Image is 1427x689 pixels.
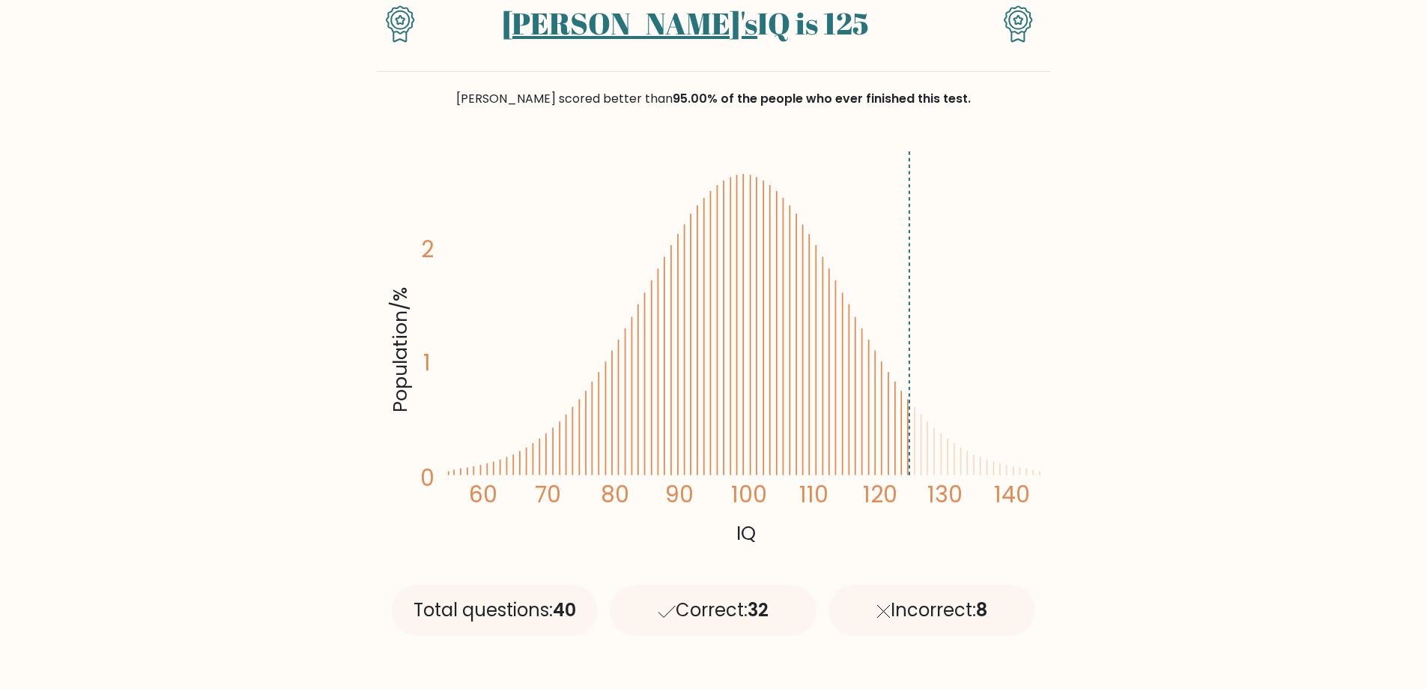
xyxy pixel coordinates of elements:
div: Total questions: [392,585,599,636]
tspan: 0 [420,463,434,494]
tspan: 2 [421,234,434,265]
tspan: Population/% [387,288,413,413]
span: 95.00% of the people who ever finished this test. [673,90,971,107]
div: [PERSON_NAME] scored better than [377,90,1051,108]
tspan: 140 [994,479,1030,510]
tspan: 1 [423,348,431,379]
tspan: 90 [665,479,694,510]
h1: IQ is 125 [441,5,929,41]
div: Correct: [610,585,816,636]
tspan: 100 [731,479,767,510]
div: Incorrect: [828,585,1035,636]
tspan: 60 [468,479,497,510]
span: 32 [748,598,769,622]
span: 40 [553,598,576,622]
tspan: 80 [600,479,628,510]
tspan: 130 [927,479,963,510]
tspan: 120 [863,479,897,510]
a: [PERSON_NAME]'s [502,3,757,43]
tspan: IQ [736,520,756,547]
tspan: 110 [799,479,828,510]
tspan: 70 [535,479,561,510]
span: 8 [976,598,987,622]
